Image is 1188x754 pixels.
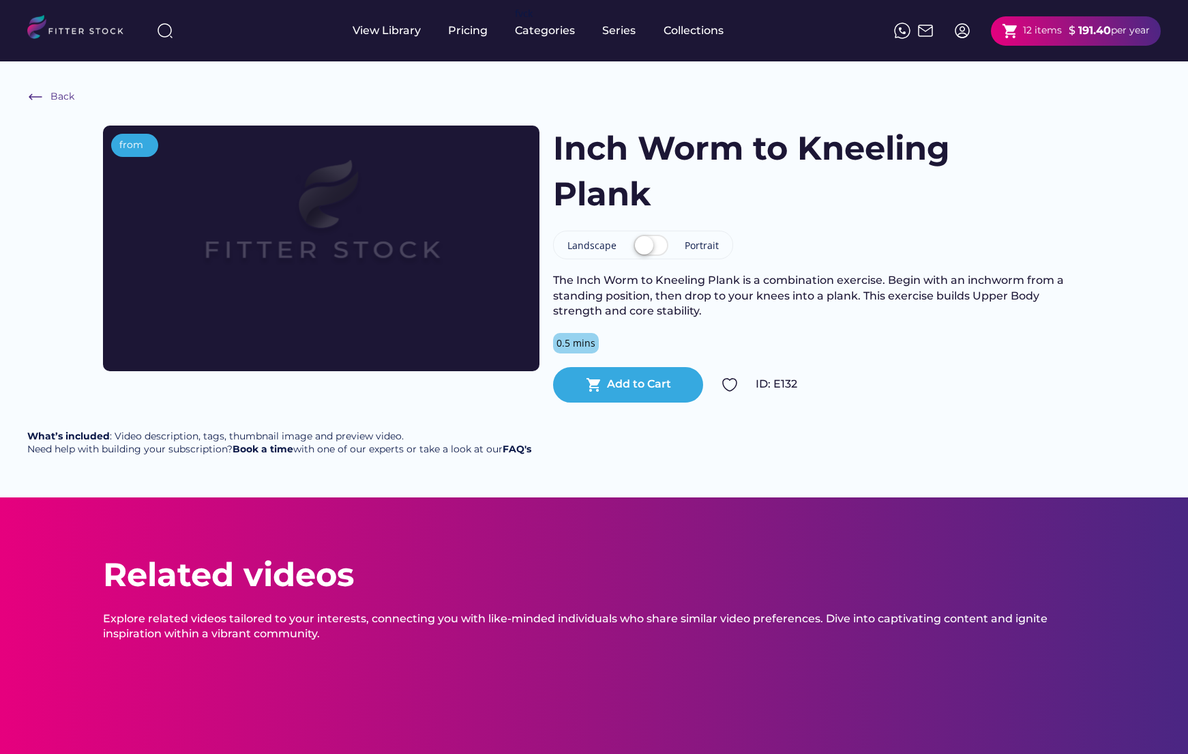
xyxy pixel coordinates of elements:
[553,126,952,217] h1: Inch Worm to Kneeling Plank
[607,377,671,392] div: Add to Cart
[1111,24,1150,38] div: per year
[1078,24,1111,37] strong: 191.40
[27,430,531,456] div: : Video description, tags, thumbnail image and preview video. Need help with building your subscr...
[685,239,719,252] div: Portrait
[954,23,970,39] img: profile-circle.svg
[664,23,724,38] div: Collections
[515,23,575,38] div: Categories
[602,23,636,38] div: Series
[503,443,531,455] a: FAQ's
[756,377,1085,392] div: ID: E132
[147,126,496,322] img: Frame%2079%20%281%29.svg
[917,23,934,39] img: Frame%2051.svg
[586,377,602,393] button: shopping_cart
[515,7,533,20] div: fvck
[157,23,173,39] img: search-normal%203.svg
[50,90,74,104] div: Back
[556,336,595,350] div: 0.5 mins
[722,377,738,393] img: Group%201000002324.svg
[103,552,354,598] div: Related videos
[1002,23,1019,40] button: shopping_cart
[233,443,293,455] a: Book a time
[119,139,143,152] div: from
[567,239,617,252] div: Landscape
[103,611,1085,642] div: Explore related videos tailored to your interests, connecting you with like-minded individuals wh...
[1069,23,1075,38] div: $
[27,89,44,105] img: Frame%20%286%29.svg
[553,273,1085,319] div: The Inch Worm to Kneeling Plank is a combination exercise. Begin with an inchworm from a standing...
[894,23,910,39] img: meteor-icons_whatsapp%20%281%29.svg
[353,23,421,38] div: View Library
[448,23,488,38] div: Pricing
[1023,24,1062,38] div: 12 items
[27,15,135,43] img: LOGO.svg
[27,430,110,442] strong: What’s included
